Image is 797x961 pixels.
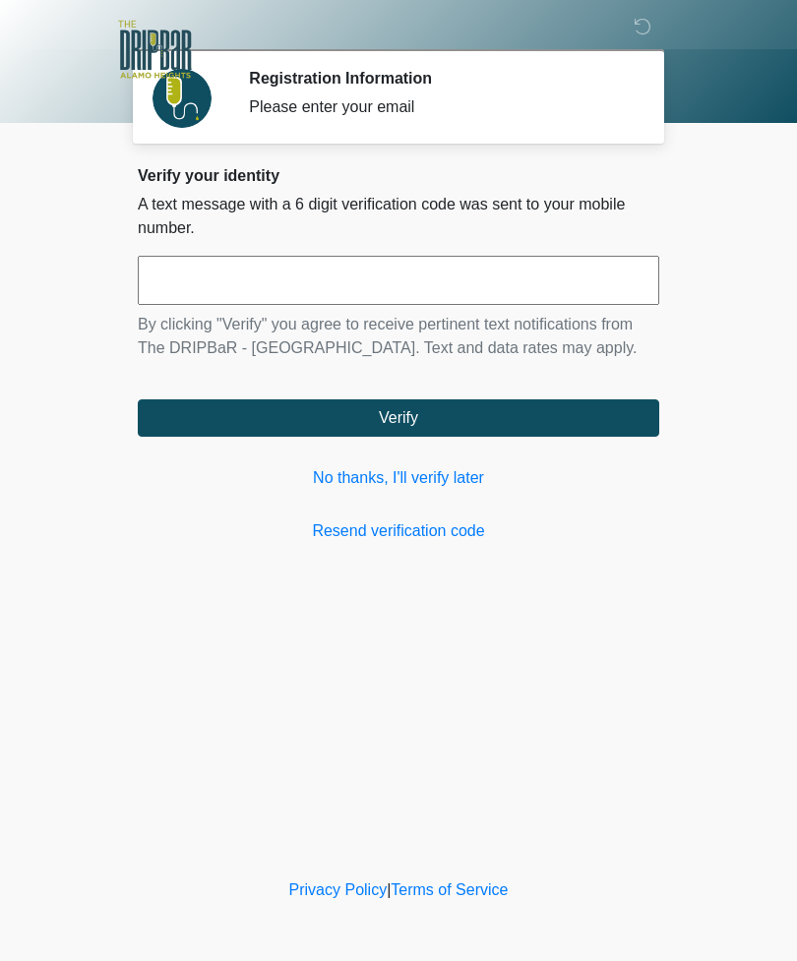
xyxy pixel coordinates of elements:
[138,193,659,240] p: A text message with a 6 digit verification code was sent to your mobile number.
[138,399,659,437] button: Verify
[138,313,659,360] p: By clicking "Verify" you agree to receive pertinent text notifications from The DRIPBaR - [GEOGRA...
[138,166,659,185] h2: Verify your identity
[138,519,659,543] a: Resend verification code
[391,881,508,898] a: Terms of Service
[249,95,630,119] div: Please enter your email
[118,15,192,85] img: The DRIPBaR - Alamo Heights Logo
[387,881,391,898] a: |
[138,466,659,490] a: No thanks, I'll verify later
[289,881,388,898] a: Privacy Policy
